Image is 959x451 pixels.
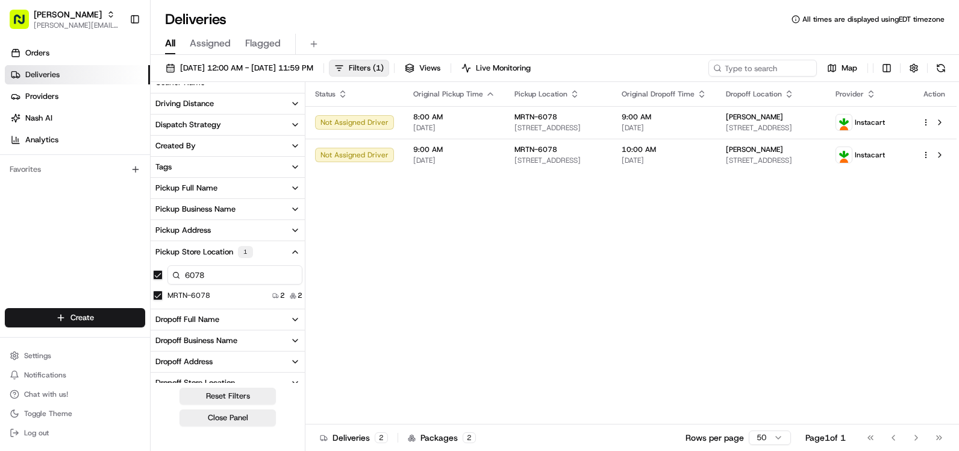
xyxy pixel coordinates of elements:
span: Providers [25,91,58,102]
button: [PERSON_NAME][EMAIL_ADDRESS][PERSON_NAME][DOMAIN_NAME] [34,20,120,30]
button: Log out [5,424,145,441]
button: Created By [151,136,305,156]
a: Providers [5,87,150,106]
span: Pickup Location [514,89,567,99]
a: 📗Knowledge Base [7,170,97,192]
span: All [165,36,175,51]
button: Create [5,308,145,327]
button: Dispatch Strategy [151,115,305,135]
span: 8:00 AM [413,112,495,122]
span: All times are displayed using EDT timezone [802,14,945,24]
button: Pickup Address [151,220,305,241]
button: Live Monitoring [456,60,536,77]
div: Dropoff Store Location [155,377,235,388]
span: Toggle Theme [24,409,72,418]
span: 2 [280,291,285,300]
button: Settings [5,347,145,364]
span: Provider [836,89,864,99]
span: Settings [24,351,51,361]
span: Filters [349,63,384,74]
span: ( 1 ) [373,63,384,74]
button: Pickup Full Name [151,178,305,198]
button: Map [822,60,863,77]
span: API Documentation [114,175,193,187]
span: Views [419,63,440,74]
span: Knowledge Base [24,175,92,187]
button: Dropoff Address [151,352,305,372]
span: Orders [25,48,49,58]
div: Tags [155,162,172,172]
input: Pickup Store Location [167,265,302,285]
div: Pickup Store Location [155,246,253,258]
div: Pickup Address [155,225,211,236]
button: [DATE] 12:00 AM - [DATE] 11:59 PM [160,60,319,77]
span: Original Pickup Time [413,89,483,99]
div: Page 1 of 1 [805,432,846,444]
div: Start new chat [41,115,198,127]
span: 10:00 AM [622,145,707,154]
button: Refresh [932,60,949,77]
span: Deliveries [25,69,60,80]
img: 1736555255976-a54dd68f-1ca7-489b-9aae-adbdc363a1c4 [12,115,34,137]
div: Packages [408,432,476,444]
button: Pickup Store Location1 [151,241,305,263]
span: [DATE] [413,156,495,165]
span: Notifications [24,370,66,380]
span: MRTN-6078 [514,112,557,122]
span: Log out [24,428,49,438]
div: Dropoff Business Name [155,335,237,346]
button: Dropoff Business Name [151,330,305,351]
span: Assigned [190,36,231,51]
div: Dropoff Address [155,356,213,367]
button: Notifications [5,367,145,383]
span: [STREET_ADDRESS] [726,123,816,133]
div: Pickup Full Name [155,183,217,194]
button: Reset Filters [180,388,276,405]
a: Deliveries [5,65,150,84]
button: Toggle Theme [5,405,145,422]
span: [DATE] 12:00 AM - [DATE] 11:59 PM [180,63,313,74]
span: Dropoff Location [726,89,782,99]
span: Original Dropoff Time [622,89,695,99]
img: Nash [12,12,36,36]
span: Instacart [855,150,885,160]
a: Powered byPylon [85,204,146,213]
div: Driving Distance [155,98,214,109]
a: 💻API Documentation [97,170,198,192]
div: Action [922,89,947,99]
span: Map [842,63,857,74]
span: Pylon [120,204,146,213]
span: [PERSON_NAME] [726,145,783,154]
div: 💻 [102,176,111,186]
span: Analytics [25,134,58,145]
p: Welcome 👋 [12,48,219,68]
a: Orders [5,43,150,63]
div: 2 [463,432,476,443]
div: Deliveries [320,432,388,444]
span: Nash AI [25,113,52,124]
span: [DATE] [413,123,495,133]
button: Chat with us! [5,386,145,403]
span: Create [70,312,94,323]
div: 2 [375,432,388,443]
button: [PERSON_NAME] [34,8,102,20]
span: [STREET_ADDRESS] [726,156,816,165]
div: Dropoff Full Name [155,314,219,325]
button: Tags [151,157,305,177]
div: Created By [155,140,196,151]
span: 2 [298,291,302,300]
div: We're available if you need us! [41,127,152,137]
span: Status [315,89,336,99]
div: 📗 [12,176,22,186]
div: Pickup Business Name [155,204,236,215]
button: Start new chat [205,119,219,133]
span: [DATE] [622,156,707,165]
span: 9:00 AM [622,112,707,122]
button: Pickup Business Name [151,199,305,219]
span: [STREET_ADDRESS] [514,123,602,133]
button: Filters(1) [329,60,389,77]
button: Close Panel [180,409,276,426]
span: Live Monitoring [476,63,531,74]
